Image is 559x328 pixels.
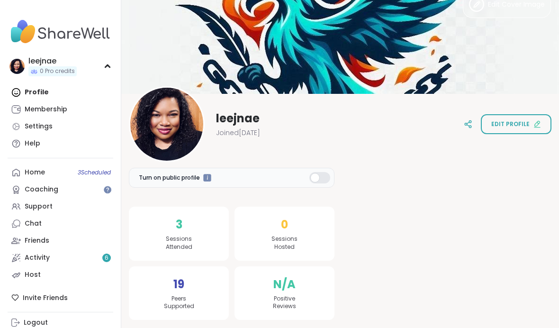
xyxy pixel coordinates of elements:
[216,111,260,126] span: leejnae
[25,253,50,263] div: Activity
[8,266,113,283] a: Host
[25,236,49,246] div: Friends
[130,88,203,161] img: leejnae
[8,118,113,135] a: Settings
[273,295,296,311] span: Positive Reviews
[491,120,530,128] span: Edit profile
[176,216,182,233] span: 3
[8,215,113,232] a: Chat
[104,186,111,193] iframe: Spotlight
[25,139,40,148] div: Help
[164,295,194,311] span: Peers Supported
[481,114,551,134] button: Edit profile
[25,185,58,194] div: Coaching
[25,122,53,131] div: Settings
[216,128,260,137] span: Joined [DATE]
[25,202,53,211] div: Support
[105,254,108,262] span: 6
[9,59,25,74] img: leejnae
[271,235,298,251] span: Sessions Hosted
[281,216,288,233] span: 0
[8,232,113,249] a: Friends
[24,318,48,328] div: Logout
[25,168,45,177] div: Home
[203,174,211,182] iframe: Spotlight
[78,169,111,176] span: 3 Scheduled
[40,67,75,75] span: 0 Pro credits
[8,164,113,181] a: Home3Scheduled
[28,56,77,66] div: leejnae
[8,101,113,118] a: Membership
[139,173,200,182] span: Turn on public profile
[8,135,113,152] a: Help
[25,105,67,114] div: Membership
[25,219,42,228] div: Chat
[8,15,113,48] img: ShareWell Nav Logo
[8,289,113,306] div: Invite Friends
[8,181,113,198] a: Coaching
[173,276,184,293] span: 19
[25,270,41,280] div: Host
[166,235,192,251] span: Sessions Attended
[8,249,113,266] a: Activity6
[8,198,113,215] a: Support
[273,276,296,293] span: N/A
